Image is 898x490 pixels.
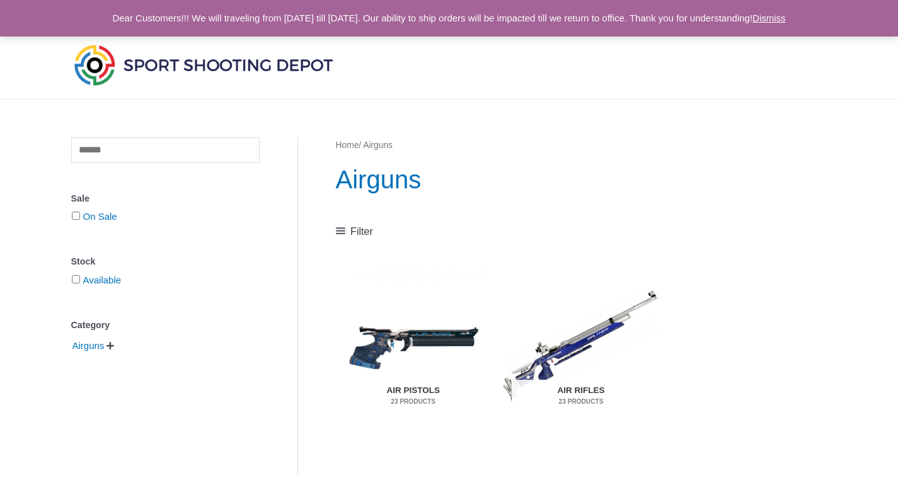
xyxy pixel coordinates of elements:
[512,380,650,413] h2: Air Rifles
[336,140,359,150] a: Home
[336,265,491,428] a: Visit product category Air Pistols
[344,380,482,413] h2: Air Pistols
[72,212,80,220] input: On Sale
[336,222,373,241] a: Filter
[71,253,260,271] div: Stock
[71,335,106,356] span: Airguns
[504,265,659,428] img: Air Rifles
[106,341,114,350] span: 
[350,222,373,241] span: Filter
[71,190,260,208] div: Sale
[72,275,80,283] input: Available
[344,397,482,406] mark: 23 Products
[71,339,106,350] a: Airguns
[512,397,650,406] mark: 23 Products
[336,265,491,428] img: Air Pistols
[83,211,117,222] a: On Sale
[336,162,827,197] h1: Airguns
[752,13,786,23] a: Dismiss
[336,137,827,154] nav: Breadcrumb
[71,42,336,88] img: Sport Shooting Depot
[71,316,260,334] div: Category
[83,275,122,285] a: Available
[504,265,659,428] a: Visit product category Air Rifles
